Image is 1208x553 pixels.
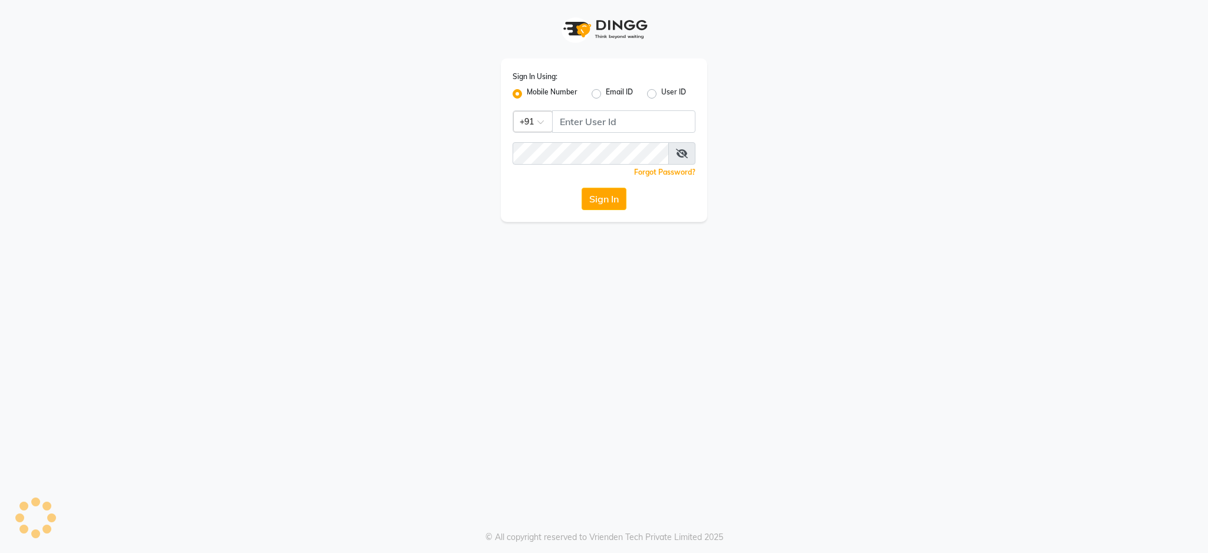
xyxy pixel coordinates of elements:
[634,168,695,176] a: Forgot Password?
[661,87,686,101] label: User ID
[606,87,633,101] label: Email ID
[552,110,695,133] input: Username
[582,188,626,210] button: Sign In
[557,12,651,47] img: logo1.svg
[513,71,557,82] label: Sign In Using:
[513,142,669,165] input: Username
[527,87,577,101] label: Mobile Number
